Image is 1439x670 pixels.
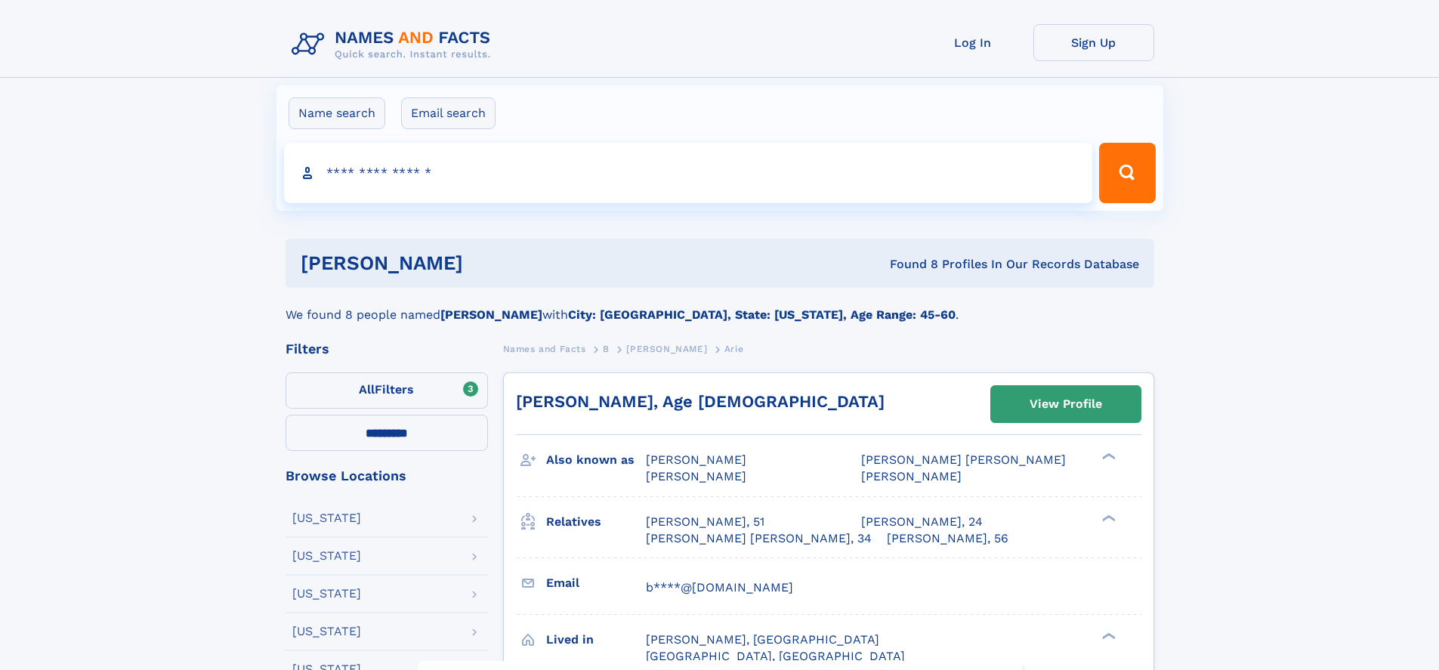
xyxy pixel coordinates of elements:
[646,469,746,483] span: [PERSON_NAME]
[292,625,361,638] div: [US_STATE]
[1098,452,1116,462] div: ❯
[568,307,956,322] b: City: [GEOGRAPHIC_DATA], State: [US_STATE], Age Range: 45-60
[546,447,646,473] h3: Also known as
[546,627,646,653] h3: Lived in
[991,386,1141,422] a: View Profile
[912,24,1033,61] a: Log In
[603,339,610,358] a: B
[289,97,385,129] label: Name search
[286,24,503,65] img: Logo Names and Facts
[286,288,1154,324] div: We found 8 people named with .
[887,530,1008,547] a: [PERSON_NAME], 56
[284,143,1093,203] input: search input
[1099,143,1155,203] button: Search Button
[286,372,488,409] label: Filters
[546,570,646,596] h3: Email
[626,339,707,358] a: [PERSON_NAME]
[646,649,905,663] span: [GEOGRAPHIC_DATA], [GEOGRAPHIC_DATA]
[603,344,610,354] span: B
[676,256,1139,273] div: Found 8 Profiles In Our Records Database
[626,344,707,354] span: [PERSON_NAME]
[1033,24,1154,61] a: Sign Up
[646,452,746,467] span: [PERSON_NAME]
[286,469,488,483] div: Browse Locations
[401,97,496,129] label: Email search
[292,588,361,600] div: [US_STATE]
[1030,387,1102,421] div: View Profile
[724,344,743,354] span: Arie
[861,452,1066,467] span: [PERSON_NAME] [PERSON_NAME]
[359,382,375,397] span: All
[516,392,885,411] a: [PERSON_NAME], Age [DEMOGRAPHIC_DATA]
[1098,513,1116,523] div: ❯
[546,509,646,535] h3: Relatives
[646,632,879,647] span: [PERSON_NAME], [GEOGRAPHIC_DATA]
[301,254,677,273] h1: [PERSON_NAME]
[646,530,872,547] a: [PERSON_NAME] [PERSON_NAME], 34
[292,512,361,524] div: [US_STATE]
[861,469,962,483] span: [PERSON_NAME]
[503,339,586,358] a: Names and Facts
[1098,631,1116,641] div: ❯
[861,514,983,530] a: [PERSON_NAME], 24
[292,550,361,562] div: [US_STATE]
[286,342,488,356] div: Filters
[646,514,764,530] a: [PERSON_NAME], 51
[440,307,542,322] b: [PERSON_NAME]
